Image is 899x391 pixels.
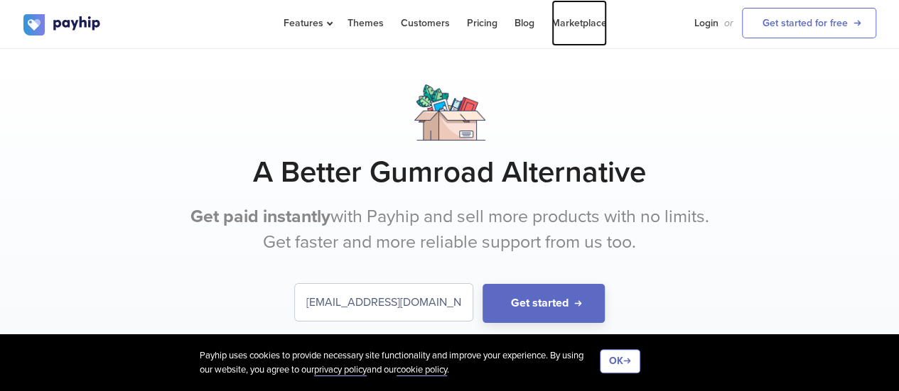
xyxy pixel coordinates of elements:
a: Get started for free [742,8,876,38]
input: Enter your email address [295,284,473,321]
div: Signup for free [350,332,421,346]
b: Get paid instantly [190,206,330,227]
a: cookie policy [397,364,447,376]
span: • [416,333,419,345]
img: box.png [414,84,485,141]
span: • [472,333,475,345]
div: Payhip uses cookies to provide necessary site functionality and improve your experience. By using... [200,349,600,377]
h1: A Better Gumroad Alternative [23,155,876,190]
button: OK [600,349,640,373]
a: privacy policy [314,364,367,376]
img: logo.svg [23,14,102,35]
button: Get started [483,284,605,323]
p: with Payhip and sell more products with no limits. Get faster and more reliable support from us too. [183,204,716,255]
div: Easy setup [424,332,477,346]
div: Cancel any time [480,332,549,346]
span: Features [284,17,330,29]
